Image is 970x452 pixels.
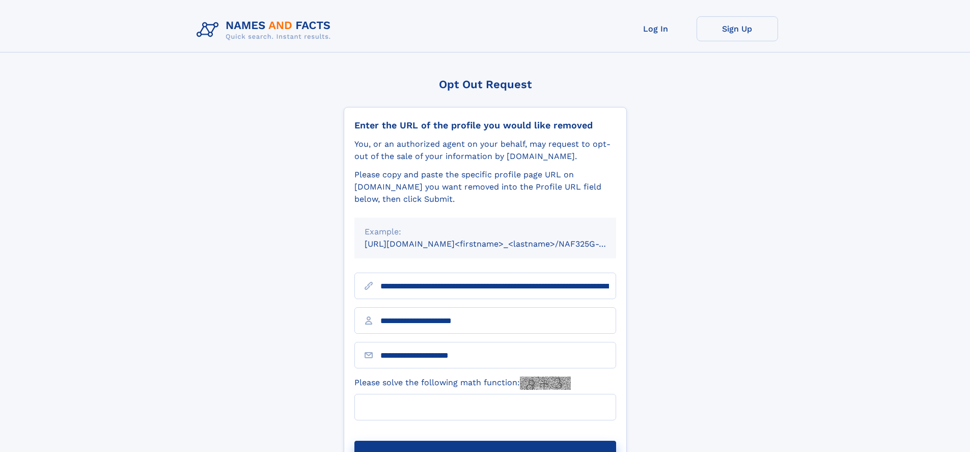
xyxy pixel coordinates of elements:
img: Logo Names and Facts [192,16,339,44]
label: Please solve the following math function: [354,377,571,390]
a: Sign Up [697,16,778,41]
a: Log In [615,16,697,41]
div: Enter the URL of the profile you would like removed [354,120,616,131]
div: Example: [365,226,606,238]
small: [URL][DOMAIN_NAME]<firstname>_<lastname>/NAF325G-xxxxxxxx [365,239,635,249]
div: Opt Out Request [344,78,627,91]
div: Please copy and paste the specific profile page URL on [DOMAIN_NAME] you want removed into the Pr... [354,169,616,205]
div: You, or an authorized agent on your behalf, may request to opt-out of the sale of your informatio... [354,138,616,163]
